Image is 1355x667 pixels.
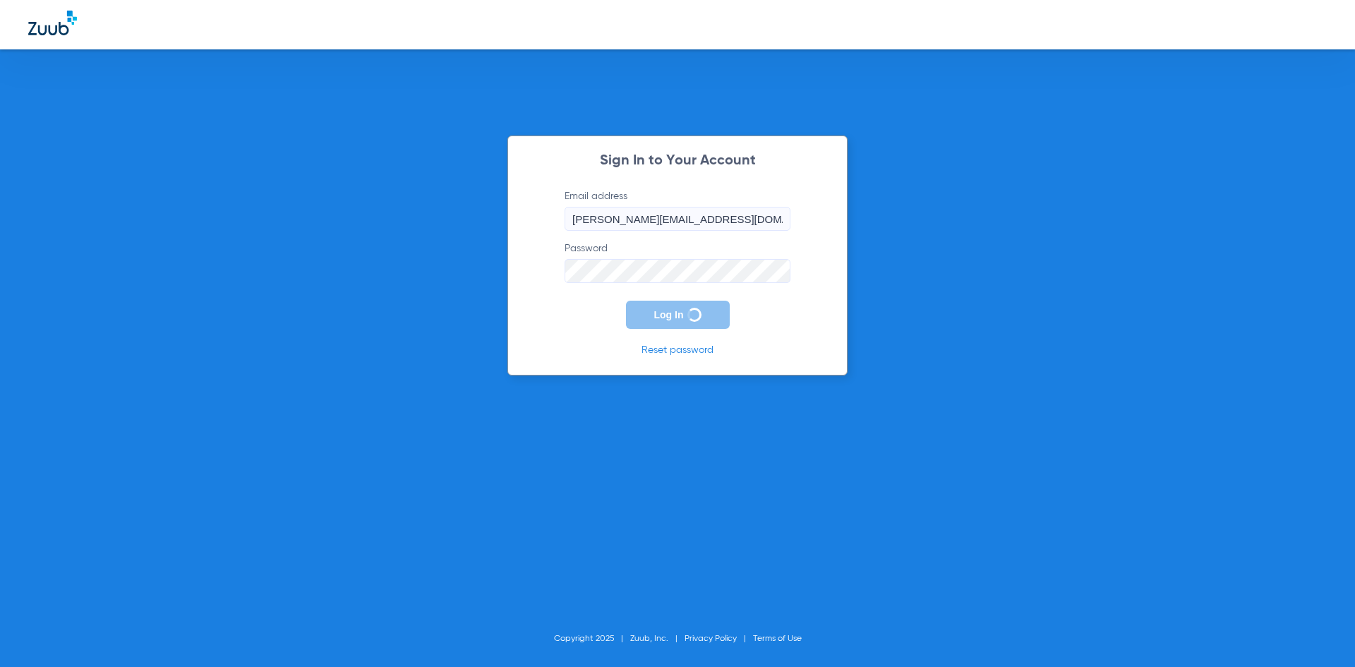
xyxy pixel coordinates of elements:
[565,207,790,231] input: Email address
[565,189,790,231] label: Email address
[630,632,685,646] li: Zuub, Inc.
[565,241,790,283] label: Password
[685,635,737,643] a: Privacy Policy
[642,345,713,355] a: Reset password
[543,154,812,168] h2: Sign In to Your Account
[626,301,730,329] button: Log In
[565,259,790,283] input: Password
[28,11,77,35] img: Zuub Logo
[1284,599,1355,667] iframe: Chat Widget
[753,635,802,643] a: Terms of Use
[554,632,630,646] li: Copyright 2025
[654,309,684,320] span: Log In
